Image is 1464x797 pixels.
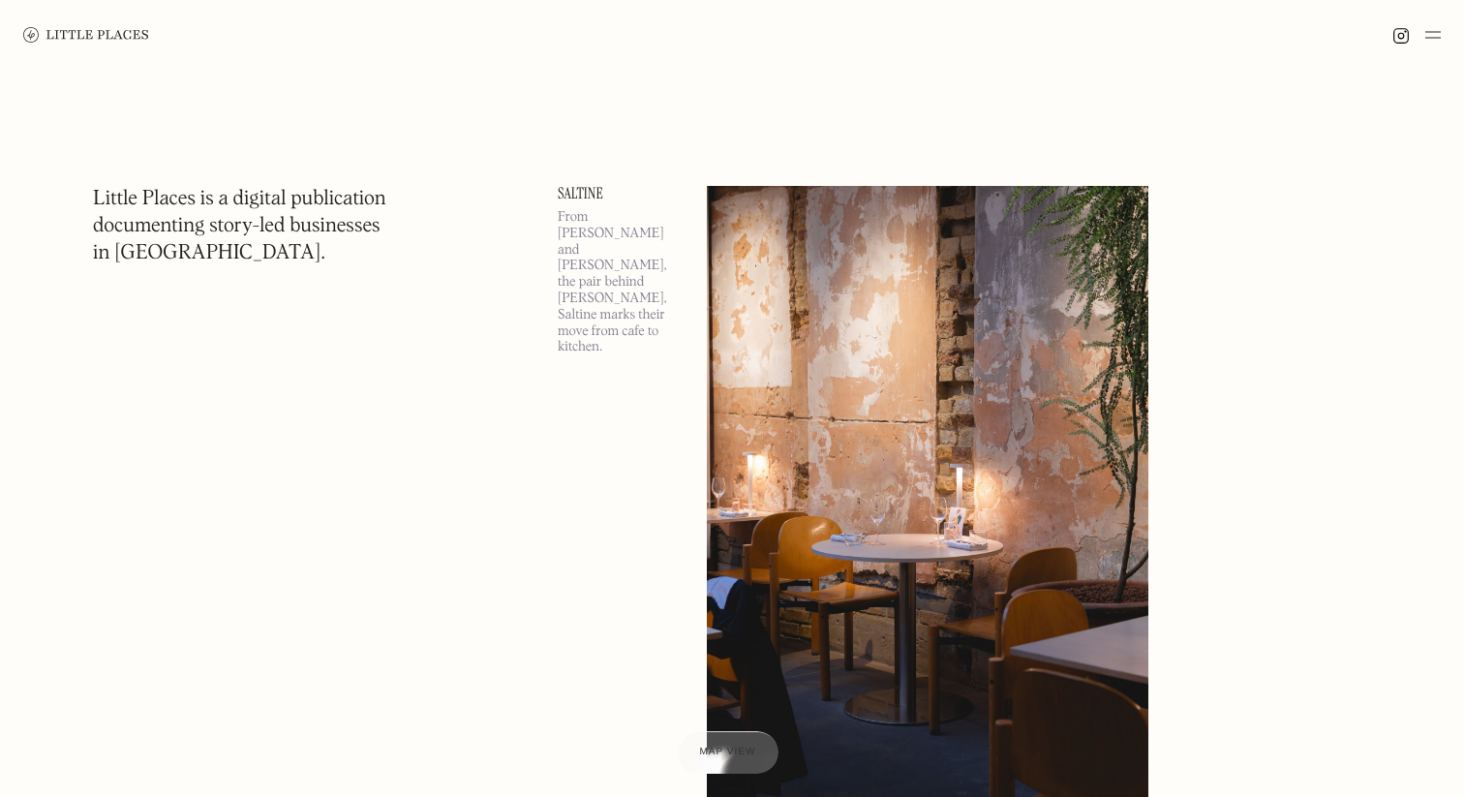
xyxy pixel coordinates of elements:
h1: Little Places is a digital publication documenting story-led businesses in [GEOGRAPHIC_DATA]. [93,186,386,267]
a: Saltine [558,186,684,201]
a: Map view [677,731,779,774]
span: Map view [700,747,756,757]
p: From [PERSON_NAME] and [PERSON_NAME], the pair behind [PERSON_NAME], Saltine marks their move fro... [558,209,684,355]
